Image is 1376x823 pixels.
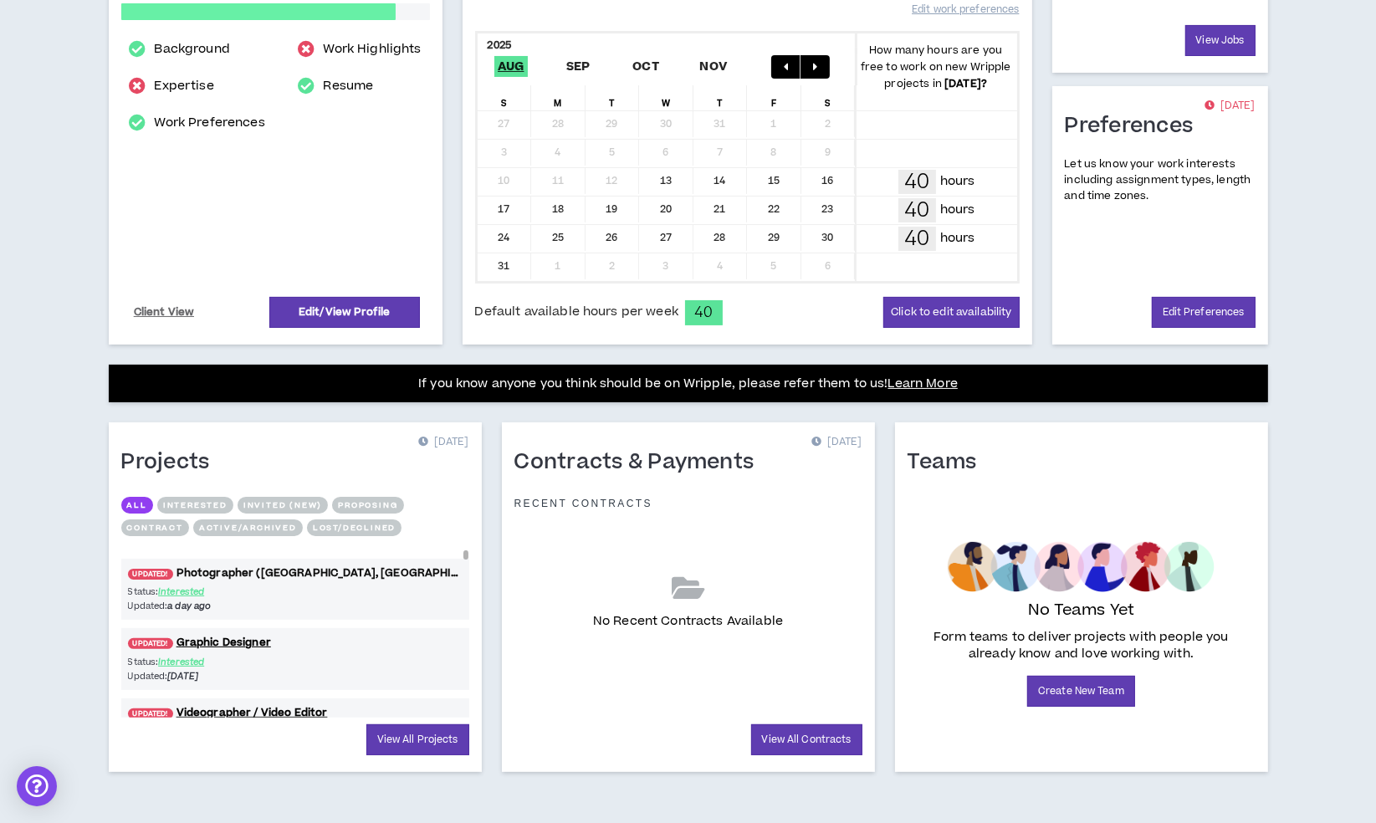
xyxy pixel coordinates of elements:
a: Work Highlights [324,39,422,59]
button: All [121,497,153,514]
a: View Jobs [1185,25,1256,56]
a: Learn More [888,375,958,392]
p: If you know anyone you think should be on Wripple, please refer them to us! [418,374,958,394]
p: hours [940,229,975,248]
a: UPDATED!Photographer ([GEOGRAPHIC_DATA], [GEOGRAPHIC_DATA]) [121,565,469,581]
p: [DATE] [418,434,468,451]
b: [DATE] ? [944,76,987,91]
p: Recent Contracts [514,497,653,510]
h1: Teams [908,449,990,476]
h1: Contracts & Payments [514,449,767,476]
h1: Preferences [1065,113,1206,140]
a: View All Projects [366,724,469,755]
span: Oct [629,56,662,77]
a: UPDATED!Videographer / Video Editor [121,705,469,721]
div: S [801,85,856,110]
span: Default available hours per week [475,303,678,321]
p: No Teams Yet [1028,599,1135,622]
p: No Recent Contracts Available [593,612,783,631]
div: F [747,85,801,110]
div: T [693,85,748,110]
i: [DATE] [167,670,198,682]
span: Interested [158,656,204,668]
a: Expertise [154,76,213,96]
div: M [531,85,586,110]
a: UPDATED!Graphic Designer [121,635,469,651]
button: Click to edit availability [883,297,1019,328]
a: Edit Preferences [1152,297,1256,328]
h1: Projects [121,449,223,476]
a: Work Preferences [154,113,264,133]
p: hours [940,172,975,191]
a: Edit/View Profile [269,297,420,328]
button: Interested [157,497,233,514]
a: View All Contracts [751,724,862,755]
p: Let us know your work interests including assignment types, length and time zones. [1065,156,1256,205]
p: Status: [128,655,295,669]
img: empty [948,542,1215,592]
span: UPDATED! [128,708,173,719]
b: 2025 [488,38,512,53]
span: Nov [696,56,730,77]
p: hours [940,201,975,219]
span: UPDATED! [128,569,173,580]
p: Updated: [128,669,295,683]
a: Client View [131,298,197,327]
div: T [586,85,640,110]
button: Contract [121,519,189,536]
button: Active/Archived [193,519,303,536]
div: S [478,85,532,110]
p: How many hours are you free to work on new Wripple projects in [855,42,1017,92]
i: a day ago [167,600,211,612]
span: Aug [494,56,528,77]
button: Lost/Declined [307,519,402,536]
p: [DATE] [1205,98,1255,115]
span: UPDATED! [128,638,173,649]
p: Status: [128,585,295,599]
p: Updated: [128,599,295,613]
button: Proposing [332,497,403,514]
p: [DATE] [811,434,862,451]
span: Interested [158,585,204,598]
a: Create New Team [1027,676,1135,707]
a: Background [154,39,229,59]
a: Resume [324,76,374,96]
div: Open Intercom Messenger [17,766,57,806]
div: W [639,85,693,110]
p: Form teams to deliver projects with people you already know and love working with. [914,629,1249,662]
span: Sep [563,56,594,77]
button: Invited (new) [238,497,328,514]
